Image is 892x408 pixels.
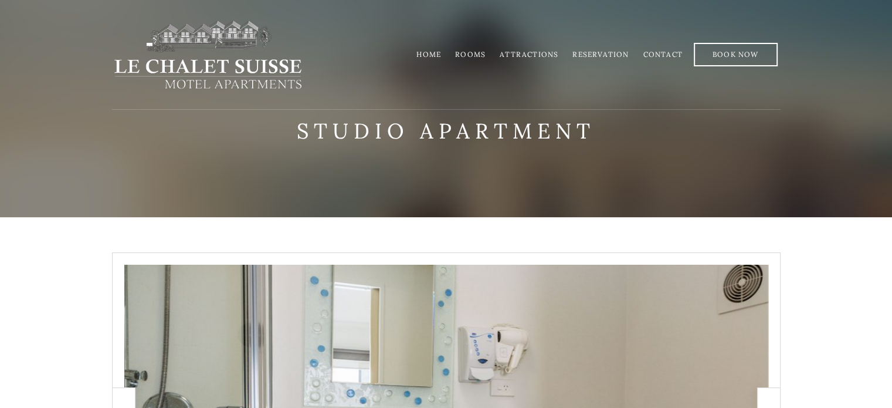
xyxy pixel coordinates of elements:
a: Book Now [694,43,778,66]
img: lechaletsuisse [112,19,304,90]
a: Contact [643,50,682,59]
a: Reservation [572,50,629,59]
a: Rooms [455,50,486,59]
a: Attractions [500,50,558,59]
a: Home [416,50,441,59]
